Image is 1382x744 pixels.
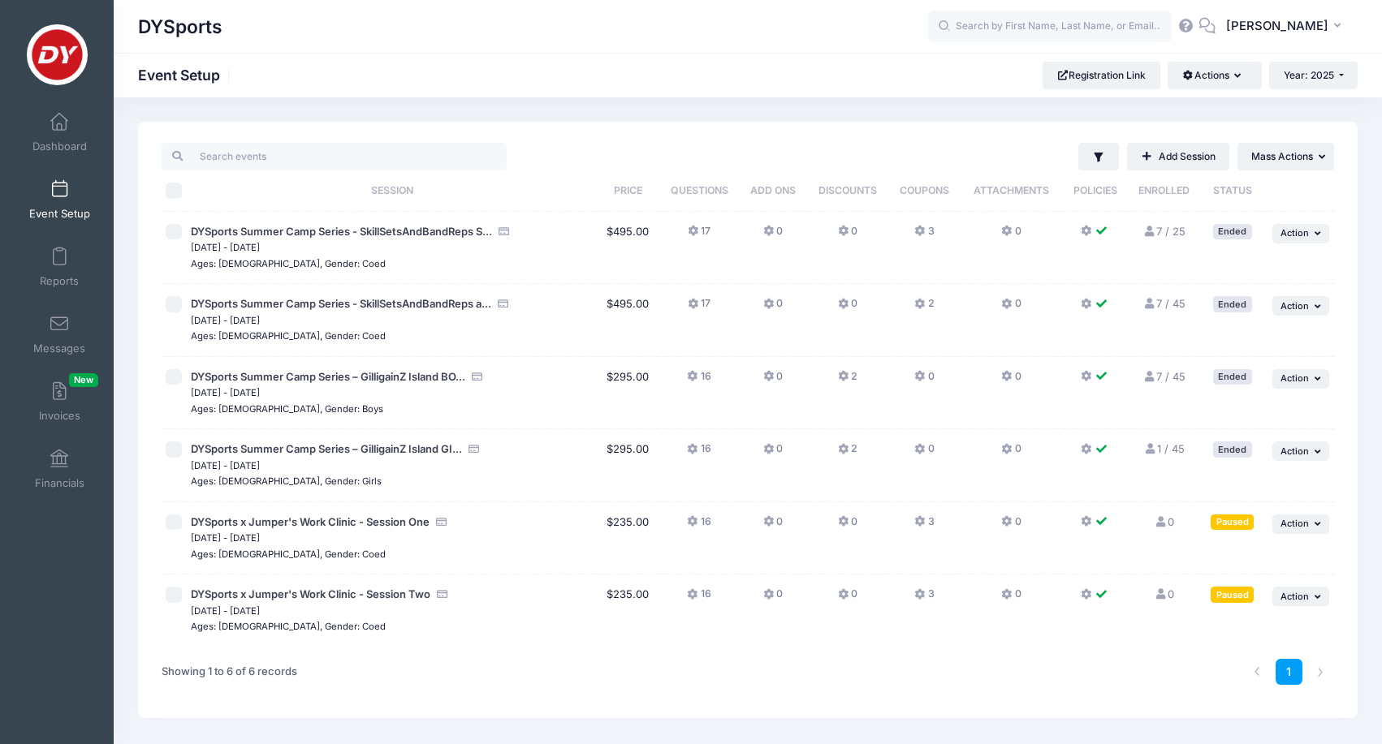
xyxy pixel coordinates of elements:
i: Accepting Credit Card Payments [468,444,481,454]
th: Enrolled [1127,170,1201,212]
a: 7 / 45 [1143,297,1185,310]
td: $295.00 [597,429,659,502]
a: 0 [1155,587,1174,600]
span: Action [1281,227,1309,239]
button: 16 [687,587,710,610]
span: Action [1281,372,1309,384]
i: Accepting Credit Card Payments [471,372,484,382]
span: [PERSON_NAME] [1226,17,1328,35]
a: 1 [1276,659,1302,686]
button: 16 [687,514,710,538]
button: Action [1272,224,1329,243]
span: Attachments [974,184,1049,196]
th: Discounts [806,170,888,212]
small: Ages: [DEMOGRAPHIC_DATA], Gender: Coed [191,621,386,632]
button: 2 [914,296,934,320]
span: Action [1281,445,1309,457]
span: DYSports Summer Camp Series – GilligainZ Island GI... [191,442,462,455]
button: 0 [763,296,783,320]
a: 1 / 45 [1144,442,1185,455]
button: 0 [914,441,934,465]
th: Policies [1063,170,1128,212]
button: 0 [763,441,783,465]
i: Accepting Credit Card Payments [498,226,511,237]
div: Ended [1213,296,1252,312]
button: 0 [763,369,783,393]
small: [DATE] - [DATE] [191,242,260,253]
td: $295.00 [597,357,659,430]
td: $235.00 [597,574,659,647]
input: Search by First Name, Last Name, or Email... [928,11,1172,43]
button: 16 [687,441,710,465]
a: Reports [21,239,98,295]
button: 3 [914,224,934,247]
button: 17 [688,296,710,320]
button: 0 [763,224,783,247]
span: Mass Actions [1251,150,1313,162]
small: Ages: [DEMOGRAPHIC_DATA], Gender: Girls [191,475,382,487]
button: Action [1272,441,1329,461]
th: Price [597,170,659,212]
small: [DATE] - [DATE] [191,387,260,398]
small: Ages: [DEMOGRAPHIC_DATA], Gender: Boys [191,403,383,415]
button: Year: 2025 [1269,62,1358,89]
button: 0 [1001,514,1021,538]
button: 0 [1001,296,1021,320]
a: InvoicesNew [21,373,98,430]
td: $235.00 [597,502,659,575]
input: Search events [162,143,507,170]
th: Status [1201,170,1263,212]
a: Registration Link [1043,62,1160,89]
span: DYSports x Jumper's Work Clinic - Session One [191,515,430,528]
a: 0 [1155,515,1174,528]
div: Ended [1213,369,1252,385]
span: Add Ons [750,184,796,196]
button: 0 [914,369,934,393]
button: 17 [688,224,710,247]
button: 3 [914,514,934,538]
button: 3 [914,587,934,610]
small: [DATE] - [DATE] [191,460,260,471]
button: 0 [763,514,783,538]
th: Attachments [960,170,1062,212]
button: 0 [1001,224,1021,247]
div: Ended [1213,224,1252,239]
small: [DATE] - [DATE] [191,605,260,617]
td: $495.00 [597,284,659,357]
i: Accepting Credit Card Payments [435,517,448,527]
div: Showing 1 to 6 of 6 records [162,653,297,690]
span: Action [1281,591,1309,602]
button: Action [1272,514,1329,534]
small: [DATE] - [DATE] [191,532,260,544]
span: Discounts [818,184,877,196]
button: 2 [838,369,857,393]
button: 0 [1001,587,1021,610]
button: 0 [838,224,857,247]
span: Financials [35,476,84,490]
div: Ended [1213,441,1252,457]
small: [DATE] - [DATE] [191,315,260,326]
span: DYSports Summer Camp Series - SkillSetsAndBandReps S... [191,225,492,238]
button: 0 [838,514,857,538]
button: Action [1272,587,1329,606]
small: Ages: [DEMOGRAPHIC_DATA], Gender: Coed [191,548,386,560]
button: 0 [838,296,857,320]
span: DYSports Summer Camp Series – GilligainZ Island BO... [191,370,465,383]
button: 16 [687,369,710,393]
i: Accepting Credit Card Payments [497,299,510,309]
button: Mass Actions [1237,143,1334,170]
span: Action [1281,518,1309,529]
th: Coupons [888,170,960,212]
th: Add Ons [740,170,806,212]
span: Dashboard [32,140,87,153]
a: 7 / 45 [1143,370,1185,383]
small: Ages: [DEMOGRAPHIC_DATA], Gender: Coed [191,330,386,342]
h1: Event Setup [138,67,234,84]
button: 2 [838,441,857,465]
i: Accepting Credit Card Payments [436,589,449,600]
small: Ages: [DEMOGRAPHIC_DATA], Gender: Coed [191,258,386,269]
span: Action [1281,300,1309,312]
th: Questions [659,170,740,212]
button: Action [1272,369,1329,389]
button: 0 [763,587,783,610]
